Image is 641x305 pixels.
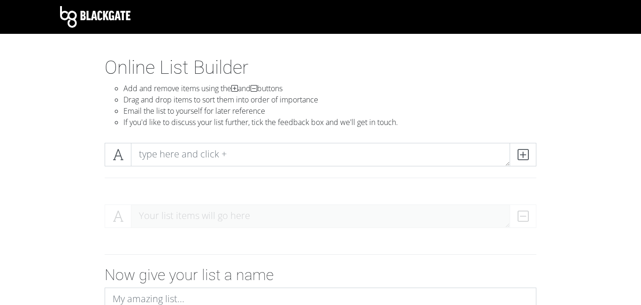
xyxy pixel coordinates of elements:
[60,6,130,28] img: Blackgate
[123,94,536,105] li: Drag and drop items to sort them into order of importance
[105,266,536,284] h2: Now give your list a name
[123,83,536,94] li: Add and remove items using the and buttons
[123,117,536,128] li: If you'd like to discuss your list further, tick the feedback box and we'll get in touch.
[105,56,536,79] h1: Online List Builder
[123,105,536,117] li: Email the list to yourself for later reference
